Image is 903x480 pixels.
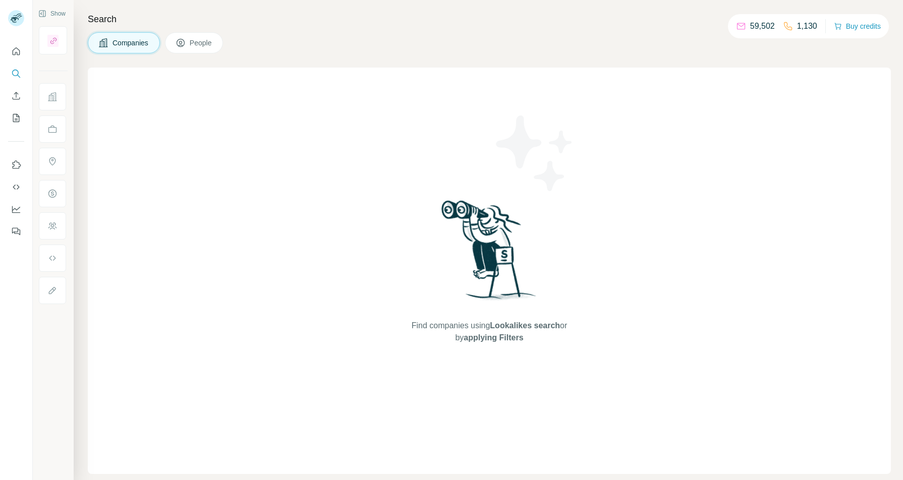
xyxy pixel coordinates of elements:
[8,87,24,105] button: Enrich CSV
[8,109,24,127] button: My lists
[464,333,523,342] span: applying Filters
[834,19,881,33] button: Buy credits
[8,178,24,196] button: Use Surfe API
[489,108,580,199] img: Surfe Illustration - Stars
[31,6,73,21] button: Show
[8,156,24,174] button: Use Surfe on LinkedIn
[8,65,24,83] button: Search
[88,12,891,26] h4: Search
[797,20,817,32] p: 1,130
[8,42,24,61] button: Quick start
[8,222,24,241] button: Feedback
[490,321,560,330] span: Lookalikes search
[112,38,149,48] span: Companies
[8,200,24,218] button: Dashboard
[190,38,213,48] span: People
[437,198,542,310] img: Surfe Illustration - Woman searching with binoculars
[409,320,570,344] span: Find companies using or by
[750,20,775,32] p: 59,502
